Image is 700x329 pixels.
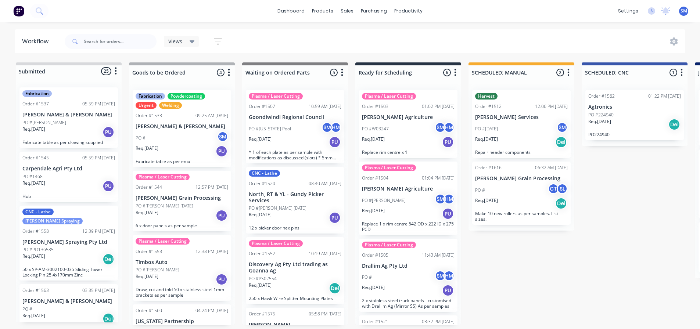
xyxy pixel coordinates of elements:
[475,197,498,204] p: Req. [DATE]
[588,93,615,100] div: Order #1562
[359,162,457,235] div: Plasma / Laser CuttingOrder #150401:04 PM [DATE][PERSON_NAME] AgriculturePO #[PERSON_NAME]SMHMReq...
[435,122,446,133] div: SM
[136,209,158,216] p: Req. [DATE]
[249,93,303,100] div: Plasma / Laser Cutting
[82,228,115,235] div: 12:39 PM [DATE]
[475,103,502,110] div: Order #1512
[435,194,446,205] div: SM
[136,135,146,141] p: PO #
[168,93,205,100] div: Powdercoating
[136,102,157,109] div: Urgent
[103,313,114,325] div: Del
[19,206,118,281] div: CNC - Lathe[PERSON_NAME] SprayingOrder #155812:39 PM [DATE][PERSON_NAME] Spraying Pty LtdPO #PO13...
[585,90,684,140] div: Order #156201:22 PM [DATE]AgtronicsPO #224940Req.[DATE]DelPO224940
[249,191,341,204] p: North, RT & YL - Gundy Picker Services
[475,114,568,120] p: [PERSON_NAME] Services
[475,211,568,222] p: Make 10 new rollers as per samples. List sizes.
[103,126,114,138] div: PU
[329,282,341,294] div: Del
[136,123,228,130] p: [PERSON_NAME] & [PERSON_NAME]
[362,186,455,192] p: [PERSON_NAME] Agriculture
[362,126,389,132] p: PO #W03247
[475,164,502,171] div: Order #1616
[249,296,341,301] p: 250 x Hawk Wire Splitter Mounting Plates
[22,298,115,304] p: [PERSON_NAME] & [PERSON_NAME]
[362,136,385,142] p: Req. [DATE]
[22,119,66,126] p: PO #[PERSON_NAME]
[136,145,158,152] p: Req. [DATE]
[195,184,228,191] div: 12:57 PM [DATE]
[472,162,571,225] div: Order #161606:32 AM [DATE][PERSON_NAME] Grain ProcessingPO #CTSLReq.[DATE]DelMake 10 new rollers ...
[362,221,455,232] p: Replace 1 x rim centre 542 OD x 222 ID x 275 PCD
[362,164,416,171] div: Plasma / Laser Cutting
[422,318,455,325] div: 03:37 PM [DATE]
[249,225,341,231] p: 12 x picker door hex pins
[136,203,193,209] p: PO #[PERSON_NAME] [DATE]
[22,180,45,187] p: Req. [DATE]
[249,261,341,274] p: Discovery Ag Pty Ltd trading as Goanna Ag
[648,93,681,100] div: 01:22 PM [DATE]
[136,184,162,191] div: Order #1544
[588,132,681,137] p: PO224940
[136,287,228,298] p: Draw, cut and fold 50 x stainless steel 1mm brackets as per sample
[22,253,45,260] p: Req. [DATE]
[249,205,306,211] p: PO #[PERSON_NAME] [DATE]
[614,6,642,17] div: settings
[557,122,568,133] div: SM
[475,149,568,155] p: Repair header components
[329,212,341,224] div: PU
[136,159,228,164] p: Fabricate table as per email
[22,218,83,224] div: [PERSON_NAME] Spraying
[362,175,388,181] div: Order #1504
[249,240,303,247] div: Plasma / Laser Cutting
[136,223,228,228] p: 6 x door panels as per sample
[588,112,614,118] p: PO #224940
[362,93,416,100] div: Plasma / Laser Cutting
[217,131,228,142] div: SM
[249,282,272,289] p: Req. [DATE]
[216,210,227,221] div: PU
[362,284,385,291] p: Req. [DATE]
[249,114,341,120] p: Goondiwindi Regional Council
[22,126,45,133] p: Req. [DATE]
[136,112,162,119] div: Order #1533
[330,122,341,133] div: HM
[329,136,341,148] div: PU
[22,306,32,312] p: PO #
[249,311,275,317] div: Order #1575
[249,149,341,160] p: * 1 of each plate as per sample with modifications as discussed (slots) * 5mm stainless steel * 1...
[195,248,228,255] div: 12:38 PM [DATE]
[548,183,559,194] div: CT
[216,274,227,285] div: PU
[391,6,426,17] div: productivity
[103,180,114,192] div: PU
[22,312,45,319] p: Req. [DATE]
[442,136,454,148] div: PU
[308,6,337,17] div: products
[22,112,115,118] p: [PERSON_NAME] & [PERSON_NAME]
[195,307,228,314] div: 04:24 PM [DATE]
[22,166,115,172] p: Carpendale Agri Pty Ltd
[246,90,344,163] div: Plasma / Laser CuttingOrder #150710:59 AM [DATE]Goondiwindi Regional CouncilPO #[US_STATE] PoolSM...
[555,136,567,148] div: Del
[309,180,341,187] div: 08:40 AM [DATE]
[362,263,455,269] p: Drallim Ag Pty Ltd
[337,6,357,17] div: sales
[22,287,49,294] div: Order #1563
[357,6,391,17] div: purchasing
[249,322,341,328] p: [PERSON_NAME]
[22,140,115,145] p: Fabricate table as per drawing supplied
[159,102,182,109] div: Welding
[668,119,680,130] div: Del
[216,145,227,157] div: PU
[13,6,24,17] img: Factory
[22,239,115,245] p: [PERSON_NAME] Spraying Pty Ltd
[362,103,388,110] div: Order #1503
[22,209,54,215] div: CNC - Lathe
[249,275,277,282] p: PO #PS02554
[472,90,571,158] div: HarvestOrder #151212:06 PM [DATE][PERSON_NAME] ServicesPO #[DATE]SMReq.[DATE]DelRepair header com...
[588,118,611,125] p: Req. [DATE]
[475,136,498,142] p: Req. [DATE]
[475,187,485,194] p: PO #
[133,171,231,231] div: Plasma / Laser CuttingOrder #154412:57 PM [DATE][PERSON_NAME] Grain ProcessingPO #[PERSON_NAME] [...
